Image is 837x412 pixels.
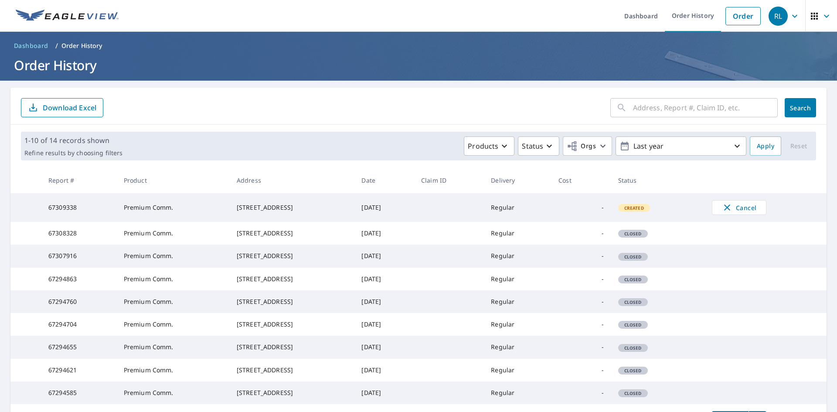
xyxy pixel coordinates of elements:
[619,254,647,260] span: Closed
[237,229,348,238] div: [STREET_ADDRESS]
[24,149,122,157] p: Refine results by choosing filters
[567,141,596,152] span: Orgs
[41,193,117,222] td: 67309338
[117,313,230,336] td: Premium Comm.
[21,98,103,117] button: Download Excel
[484,193,551,222] td: Regular
[522,141,543,151] p: Status
[619,368,647,374] span: Closed
[237,252,348,260] div: [STREET_ADDRESS]
[117,359,230,381] td: Premium Comm.
[468,141,498,151] p: Products
[619,390,647,396] span: Closed
[55,41,58,51] li: /
[551,290,611,313] td: -
[61,41,102,50] p: Order History
[619,231,647,237] span: Closed
[14,41,48,50] span: Dashboard
[484,167,551,193] th: Delivery
[551,193,611,222] td: -
[117,290,230,313] td: Premium Comm.
[354,193,414,222] td: [DATE]
[41,290,117,313] td: 67294760
[630,139,732,154] p: Last year
[414,167,484,193] th: Claim ID
[237,203,348,212] div: [STREET_ADDRESS]
[484,359,551,381] td: Regular
[10,39,827,53] nav: breadcrumb
[43,103,96,112] p: Download Excel
[750,136,781,156] button: Apply
[117,245,230,267] td: Premium Comm.
[41,313,117,336] td: 67294704
[41,381,117,404] td: 67294585
[551,359,611,381] td: -
[551,222,611,245] td: -
[354,359,414,381] td: [DATE]
[41,336,117,358] td: 67294655
[619,345,647,351] span: Closed
[633,95,778,120] input: Address, Report #, Claim ID, etc.
[484,268,551,290] td: Regular
[619,322,647,328] span: Closed
[619,276,647,283] span: Closed
[117,193,230,222] td: Premium Comm.
[237,320,348,329] div: [STREET_ADDRESS]
[354,313,414,336] td: [DATE]
[237,343,348,351] div: [STREET_ADDRESS]
[237,366,348,375] div: [STREET_ADDRESS]
[611,167,705,193] th: Status
[117,336,230,358] td: Premium Comm.
[354,336,414,358] td: [DATE]
[551,336,611,358] td: -
[354,290,414,313] td: [DATE]
[16,10,119,23] img: EV Logo
[484,222,551,245] td: Regular
[10,39,52,53] a: Dashboard
[769,7,788,26] div: RL
[117,381,230,404] td: Premium Comm.
[41,268,117,290] td: 67294863
[551,313,611,336] td: -
[354,222,414,245] td: [DATE]
[354,268,414,290] td: [DATE]
[117,222,230,245] td: Premium Comm.
[484,336,551,358] td: Regular
[619,299,647,305] span: Closed
[551,245,611,267] td: -
[551,381,611,404] td: -
[712,200,766,215] button: Cancel
[721,202,757,213] span: Cancel
[41,245,117,267] td: 67307916
[10,56,827,74] h1: Order History
[484,245,551,267] td: Regular
[354,167,414,193] th: Date
[484,313,551,336] td: Regular
[237,297,348,306] div: [STREET_ADDRESS]
[484,290,551,313] td: Regular
[41,222,117,245] td: 67308328
[619,205,649,211] span: Created
[757,141,774,152] span: Apply
[354,245,414,267] td: [DATE]
[41,167,117,193] th: Report #
[41,359,117,381] td: 67294621
[725,7,761,25] a: Order
[785,98,816,117] button: Search
[551,167,611,193] th: Cost
[237,388,348,397] div: [STREET_ADDRESS]
[551,268,611,290] td: -
[616,136,746,156] button: Last year
[518,136,559,156] button: Status
[117,268,230,290] td: Premium Comm.
[792,104,809,112] span: Search
[464,136,514,156] button: Products
[24,135,122,146] p: 1-10 of 14 records shown
[117,167,230,193] th: Product
[230,167,355,193] th: Address
[484,381,551,404] td: Regular
[354,381,414,404] td: [DATE]
[237,275,348,283] div: [STREET_ADDRESS]
[563,136,612,156] button: Orgs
